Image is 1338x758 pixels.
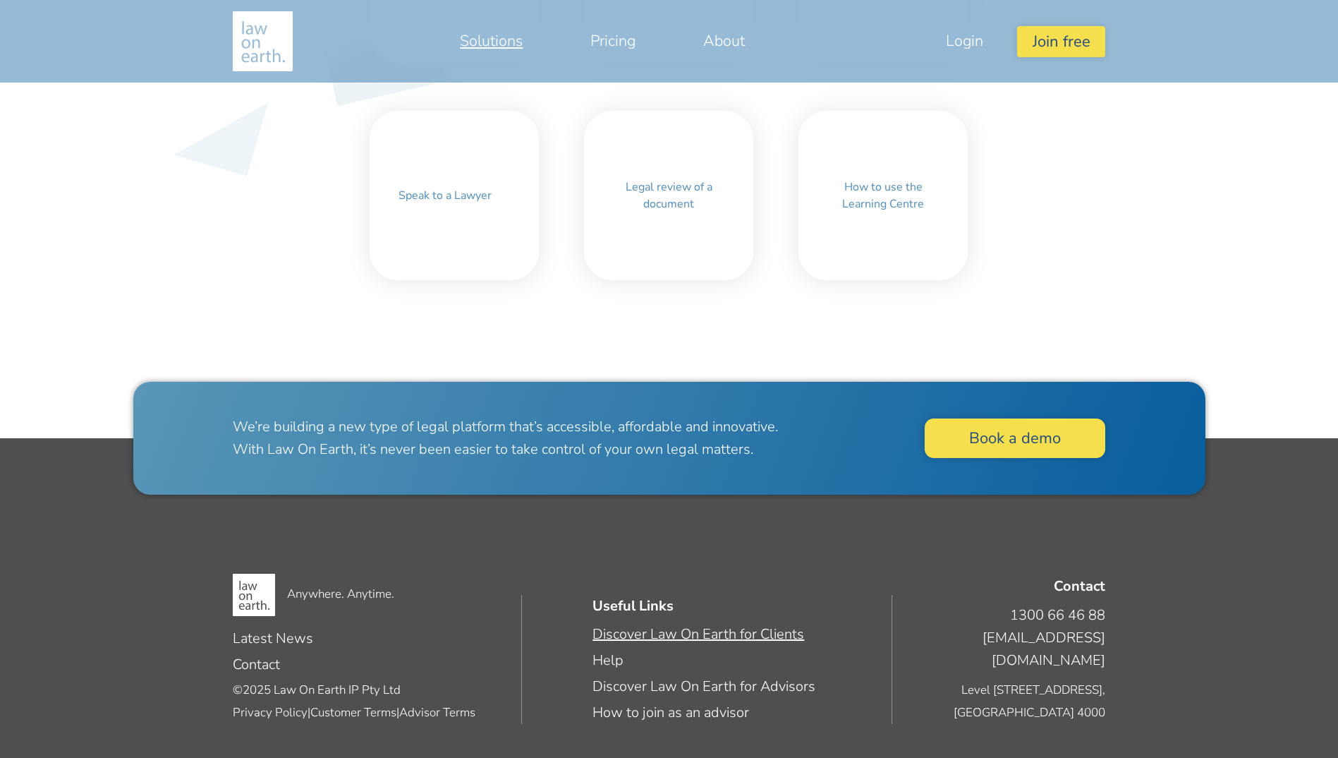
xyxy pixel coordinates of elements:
a: Discover Law On Earth for Clients [592,625,804,644]
a: Customer Terms [310,704,396,721]
p: Anywhere. Anytime. [233,574,509,616]
address: 1300 66 46 88 [903,604,1105,672]
a: Latest News [233,629,313,648]
a: Legal review of a document [604,174,734,217]
a: How to join as an advisor [592,703,749,722]
button: Join free [1017,26,1105,56]
h5: Contact [903,575,1105,598]
a: Help [592,651,624,670]
a: Login [912,24,1017,58]
address: Level [STREET_ADDRESS] , [GEOGRAPHIC_DATA] 4000 [903,679,1105,724]
a: Pricing [557,24,669,58]
a: Book a demo [925,419,1105,457]
a: Contact [233,655,280,674]
a: Advisor Terms [399,704,475,721]
a: How to use the Learning Centre [818,174,948,217]
a: Privacy Policy [233,704,308,721]
img: triangle_135134.svg [173,82,268,176]
img: law-on-earth-logo-small.png [233,574,275,616]
h5: Useful Links [592,595,820,618]
img: Making legal services accessible to everyone, anywhere, anytime [233,11,293,71]
p: We’re building a new type of legal platform that’s accessible, affordable and innovative. With La... [233,416,807,461]
a: Speak to a Lawyer [389,182,501,209]
p: © 2025 Law On Earth IP Pty Ltd | | [233,679,509,724]
a: About [669,24,779,58]
a: [EMAIL_ADDRESS][DOMAIN_NAME] [983,628,1105,670]
a: Discover Law On Earth for Advisors [592,677,815,696]
a: Solutions [426,24,557,58]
